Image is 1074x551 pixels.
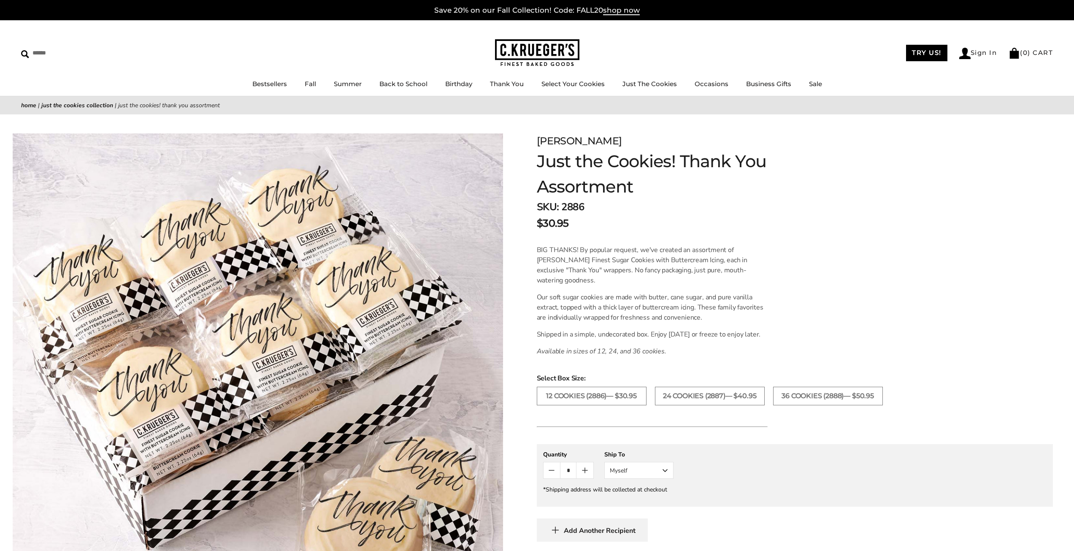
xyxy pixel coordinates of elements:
a: TRY US! [906,45,947,61]
span: | [115,101,116,109]
a: Sign In [959,48,997,59]
a: Home [21,101,36,109]
a: Back to School [379,80,427,88]
em: Available in sizes of 12, 24, and 36 cookies. [537,347,666,356]
span: $30.95 [537,216,569,231]
input: Quantity [560,462,576,478]
button: Add Another Recipient [537,518,648,542]
span: | [38,101,40,109]
div: *Shipping address will be collected at checkout [543,486,1047,494]
p: Our soft sugar cookies are made with butter, cane sugar, and pure vanilla extract, topped with a ... [537,292,768,323]
span: 0 [1023,49,1028,57]
a: Save 20% on our Fall Collection! Code: FALL20shop now [434,6,640,15]
a: Select Your Cookies [541,80,605,88]
nav: breadcrumbs [21,100,1053,110]
img: Search [21,50,29,58]
a: (0) CART [1009,49,1053,57]
a: Sale [809,80,822,88]
h1: Just the Cookies! Thank You Assortment [537,149,806,199]
label: 24 COOKIES (2887)— $40.95 [655,387,765,405]
input: Search [21,46,122,60]
a: Bestsellers [252,80,287,88]
span: Add Another Recipient [564,527,636,535]
img: Bag [1009,48,1020,59]
div: Quantity [543,451,594,459]
button: Myself [604,462,674,479]
button: Count minus [544,462,560,478]
a: Occasions [695,80,728,88]
div: [PERSON_NAME] [537,133,806,149]
strong: SKU: [537,200,559,214]
a: Thank You [490,80,524,88]
a: Just the Cookies Collection [41,101,113,109]
button: Count plus [576,462,593,478]
div: Ship To [604,451,674,459]
gfm-form: New recipient [537,444,1053,507]
p: BIG THANKS! By popular request, we've created an assortment of [PERSON_NAME] Finest Sugar Cookies... [537,245,768,285]
a: Fall [305,80,316,88]
label: 36 COOKIES (2888)— $50.95 [773,387,883,405]
span: Just the Cookies! Thank You Assortment [118,101,220,109]
span: Select Box Size: [537,373,1053,383]
img: C.KRUEGER'S [495,39,579,67]
label: 12 COOKIES (2886)— $30.95 [537,387,647,405]
a: Summer [334,80,362,88]
a: Just The Cookies [622,80,677,88]
p: Shipped in a simple, undecorated box. Enjoy [DATE] or freeze to enjoy later. [537,329,768,339]
span: 2886 [561,200,584,214]
a: Business Gifts [746,80,791,88]
img: Account [959,48,971,59]
span: shop now [603,6,640,15]
a: Birthday [445,80,472,88]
